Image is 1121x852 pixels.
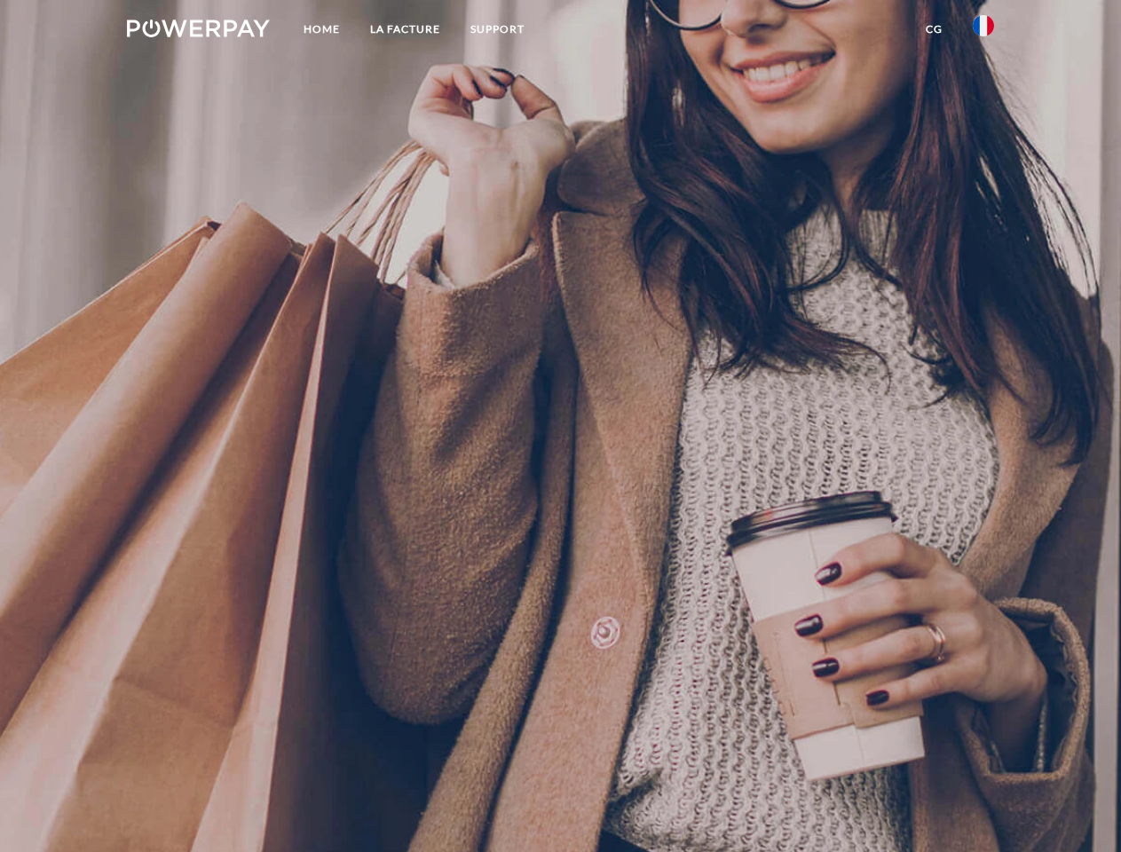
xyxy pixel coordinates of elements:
[455,13,540,45] a: Support
[288,13,355,45] a: Home
[911,13,958,45] a: CG
[355,13,455,45] a: LA FACTURE
[973,15,994,36] img: fr
[127,20,270,37] img: logo-powerpay-white.svg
